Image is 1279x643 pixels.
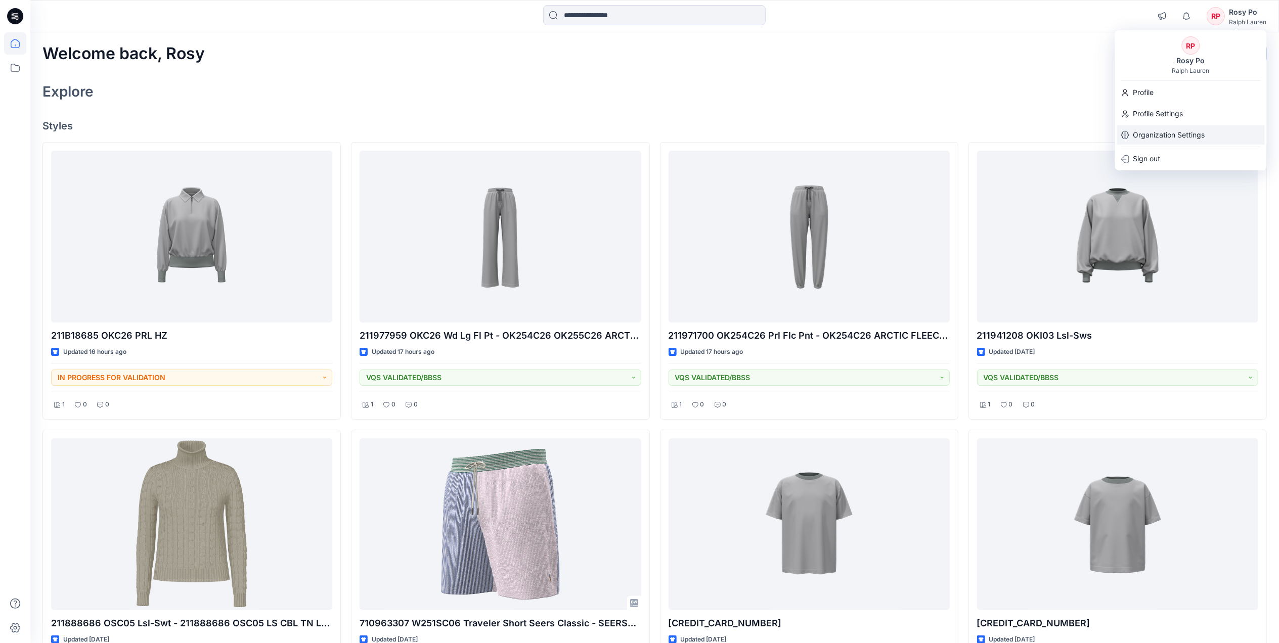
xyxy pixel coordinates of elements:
[51,438,332,610] a: 211888686 OSC05 Lsl-Swt - 211888686 OSC05 LS CBL TN Lsl-Swt
[360,151,641,323] a: 211977959 OKC26 Wd Lg Fl Pt - OK254C26 OK255C26 ARCTIC FLEECE-WD LG FL PT-ANKLE-ATHLETIC
[680,399,682,410] p: 1
[42,44,205,63] h2: Welcome back, Rosy
[360,616,641,630] p: 710963307 W251SC06 Traveler Short Seers Classic - SEERSUCKER TRAVELER
[669,616,950,630] p: [CREDIT_CARD_NUMBER]
[723,399,727,410] p: 0
[360,438,641,610] a: 710963307 W251SC06 Traveler Short Seers Classic - SEERSUCKER TRAVELER
[372,347,434,357] p: Updated 17 hours ago
[1133,83,1154,102] p: Profile
[669,329,950,343] p: 211971700 OK254C26 Prl Flc Pnt - OK254C26 ARCTIC FLEECE-PRL FLC PNTANKLE-ATHLETIC
[1133,125,1205,145] p: Organization Settings
[63,347,126,357] p: Updated 16 hours ago
[989,347,1035,357] p: Updated [DATE]
[700,399,704,410] p: 0
[1229,6,1266,18] div: Rosy Po
[977,438,1258,610] a: 641836 001 322
[371,399,373,410] p: 1
[681,347,743,357] p: Updated 17 hours ago
[1172,67,1210,74] div: Ralph Lauren
[391,399,395,410] p: 0
[51,151,332,323] a: 211B18685 OKC26 PRL HZ
[360,329,641,343] p: 211977959 OKC26 Wd Lg Fl Pt - OK254C26 OK255C26 ARCTIC FLEECE-WD LG FL PT-ANKLE-ATHLETIC
[977,616,1258,630] p: [CREDIT_CARD_NUMBER]
[62,399,65,410] p: 1
[977,329,1258,343] p: 211941208 OKI03 Lsl-Sws
[414,399,418,410] p: 0
[669,438,950,610] a: 641835 001 323
[105,399,109,410] p: 0
[1229,18,1266,26] div: Ralph Lauren
[977,151,1258,323] a: 211941208 OKI03 Lsl-Sws
[42,120,1267,132] h4: Styles
[1182,36,1200,55] div: RP
[1115,125,1267,145] a: Organization Settings
[51,616,332,630] p: 211888686 OSC05 Lsl-Swt - 211888686 OSC05 LS CBL TN Lsl-Swt
[1115,104,1267,123] a: Profile Settings
[1115,83,1267,102] a: Profile
[1171,55,1211,67] div: Rosy Po
[1009,399,1013,410] p: 0
[1133,104,1183,123] p: Profile Settings
[42,83,94,100] h2: Explore
[1133,149,1161,168] p: Sign out
[83,399,87,410] p: 0
[1207,7,1225,25] div: RP
[51,329,332,343] p: 211B18685 OKC26 PRL HZ
[988,399,991,410] p: 1
[669,151,950,323] a: 211971700 OK254C26 Prl Flc Pnt - OK254C26 ARCTIC FLEECE-PRL FLC PNTANKLE-ATHLETIC
[1031,399,1035,410] p: 0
